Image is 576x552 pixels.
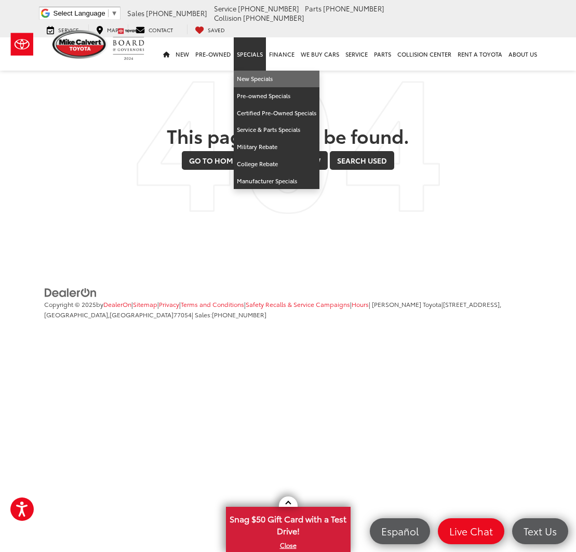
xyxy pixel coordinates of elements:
[371,37,394,71] a: Parts
[173,310,192,319] span: 77054
[208,26,225,34] span: Saved
[44,287,97,299] img: DealerOn
[44,125,532,146] h2: This page cannot be found.
[518,524,562,537] span: Text Us
[394,37,454,71] a: Collision Center
[298,37,342,71] a: WE BUY CARS
[96,300,131,308] span: by
[160,37,172,71] a: Home
[107,26,118,34] span: Map
[39,24,87,34] a: Service
[128,24,181,34] a: Contact
[53,9,118,17] a: Select Language​
[238,4,299,13] span: [PHONE_NUMBER]
[192,310,266,319] span: | Sales:
[234,156,319,173] a: College Rebate
[52,30,108,59] img: Mike Calvert Toyota
[111,9,118,17] span: ▼
[149,26,173,34] span: Contact
[110,310,173,319] span: [GEOGRAPHIC_DATA]
[234,71,319,88] a: New Specials
[131,300,157,308] span: |
[103,300,131,308] a: DealerOn Home Page
[133,300,157,308] a: Sitemap
[227,508,350,540] span: Snag $50 Gift Card with a Test Drive!
[146,8,207,18] span: [PHONE_NUMBER]
[244,300,350,308] span: |
[443,300,501,308] span: [STREET_ADDRESS],
[88,24,126,34] a: Map
[3,28,42,61] img: Toyota
[181,300,244,308] a: Terms and Conditions
[370,518,430,544] a: Español
[234,139,319,156] a: Military Rebate
[179,300,244,308] span: |
[438,518,504,544] a: Live Chat
[214,13,242,22] span: Collision
[342,37,371,71] a: Service
[350,300,369,308] span: |
[234,88,319,105] a: Pre-owned Specials
[305,4,322,13] span: Parts
[444,524,498,537] span: Live Chat
[454,37,505,71] a: Rent a Toyota
[44,310,110,319] span: [GEOGRAPHIC_DATA],
[172,37,192,71] a: New
[243,13,304,22] span: [PHONE_NUMBER]
[187,24,233,34] a: My Saved Vehicles
[157,300,179,308] span: |
[352,300,369,308] a: Hours
[369,300,441,308] span: | [PERSON_NAME] Toyota
[234,122,319,139] a: Service & Parts Specials
[58,26,79,34] span: Service
[323,4,384,13] span: [PHONE_NUMBER]
[330,151,394,170] a: Search Used
[212,310,266,319] span: [PHONE_NUMBER]
[266,37,298,71] a: Finance
[234,105,319,122] a: Certified Pre-Owned Specials
[44,287,97,297] a: DealerOn
[192,37,234,71] a: Pre-Owned
[234,173,319,190] a: Manufacturer Specials
[44,300,96,308] span: Copyright © 2025
[214,4,236,13] span: Service
[505,37,540,71] a: About Us
[234,37,266,71] a: Specials
[512,518,568,544] a: Text Us
[376,524,424,537] span: Español
[53,9,105,17] span: Select Language
[246,300,350,308] a: Safety Recalls & Service Campaigns, Opens in a new tab
[127,8,144,18] span: Sales
[159,300,179,308] a: Privacy
[182,151,263,170] a: Go to Homepage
